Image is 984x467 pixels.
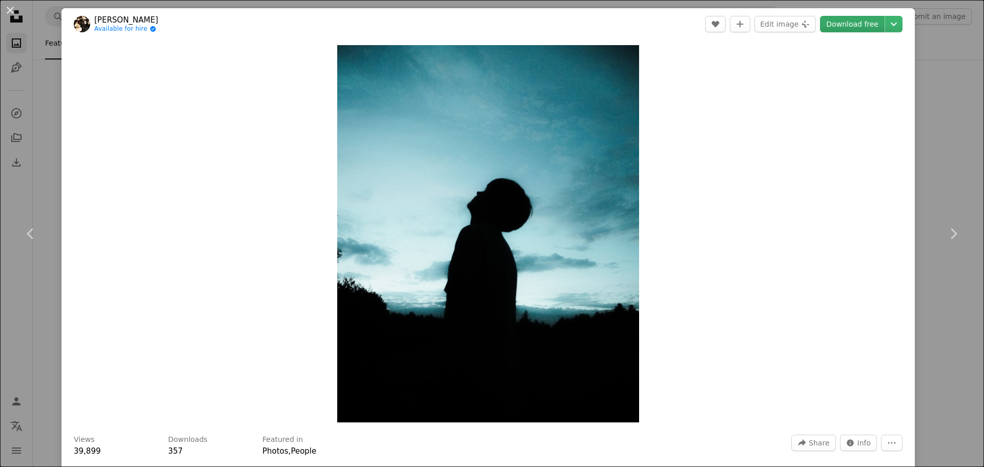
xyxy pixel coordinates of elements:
[262,446,289,456] a: Photos
[730,16,750,32] button: Add to Collection
[754,16,816,32] button: Edit image
[168,435,208,445] h3: Downloads
[168,446,183,456] span: 357
[74,16,90,32] img: Go to Max Ovcharenko's profile
[705,16,726,32] button: Like
[74,446,101,456] span: 39,899
[289,446,291,456] span: ,
[820,16,885,32] a: Download free
[885,16,903,32] button: Choose download size
[840,435,877,451] button: Stats about this image
[857,435,871,451] span: Info
[881,435,903,451] button: More Actions
[809,435,829,451] span: Share
[291,446,316,456] a: People
[337,45,639,422] button: Zoom in on this image
[262,435,303,445] h3: Featured in
[94,25,158,33] a: Available for hire
[922,185,984,283] a: Next
[94,15,158,25] a: [PERSON_NAME]
[74,435,95,445] h3: Views
[791,435,835,451] button: Share this image
[337,45,639,422] img: Silhouette of a child looking up at the sky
